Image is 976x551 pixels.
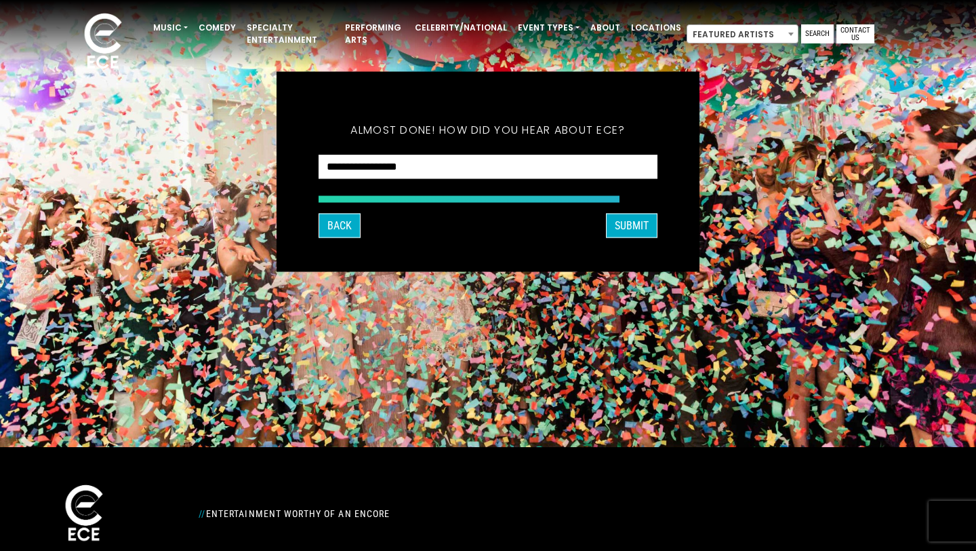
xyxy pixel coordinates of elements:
button: Back [319,214,361,238]
span: Featured Artists [687,25,798,44]
img: ece_new_logo_whitev2-1.png [69,9,137,75]
a: Performing Arts [340,16,409,52]
a: Specialty Entertainment [241,16,340,52]
a: Locations [626,16,687,39]
h5: Almost done! How did you hear about ECE? [319,106,657,155]
button: SUBMIT [606,214,657,238]
a: Search [801,24,834,43]
div: Entertainment Worthy of an Encore [190,503,636,525]
a: Comedy [193,16,241,39]
img: ece_new_logo_whitev2-1.png [50,481,118,547]
a: Contact Us [836,24,874,43]
a: Event Types [512,16,585,39]
span: // [199,508,205,519]
a: Celebrity/National [409,16,512,39]
a: About [585,16,626,39]
span: Featured Artists [687,24,798,43]
a: Music [148,16,193,39]
select: How did you hear about ECE [319,155,657,180]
